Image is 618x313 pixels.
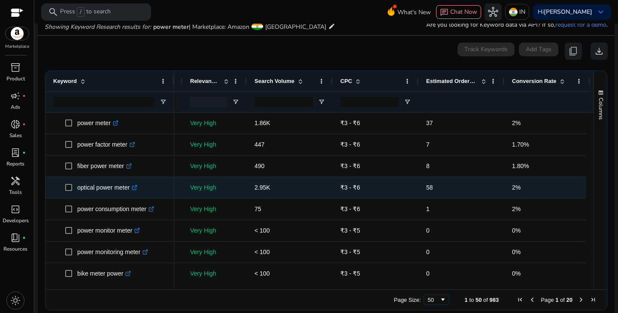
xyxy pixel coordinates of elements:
[77,265,131,282] p: bike meter power
[265,23,326,31] span: [GEOGRAPHIC_DATA]
[544,8,592,16] b: [PERSON_NAME]
[254,184,270,191] span: 2.95K
[10,119,21,129] span: donut_small
[254,206,261,212] span: 75
[77,114,118,132] p: power meter
[254,78,294,84] span: Search Volume
[190,114,239,132] p: Very High
[597,98,605,120] span: Columns
[340,97,399,107] input: CPC Filter Input
[340,163,360,169] span: ₹3 - ₹6
[555,297,558,303] span: 1
[424,295,449,305] div: Page Size
[10,147,21,158] span: lab_profile
[190,200,239,218] p: Very High
[476,297,482,303] span: 50
[340,270,360,277] span: ₹3 - ₹5
[469,297,474,303] span: to
[426,78,478,84] span: Estimated Orders/Month
[340,141,360,148] span: ₹3 - ₹6
[6,27,29,40] img: amazon.svg
[538,9,592,15] p: Hi
[340,206,360,212] span: ₹3 - ₹6
[153,23,189,31] span: power meter
[77,136,135,153] p: power factor meter
[190,179,239,196] p: Very High
[512,270,521,277] span: 0%
[512,120,521,126] span: 2%
[512,206,521,212] span: 2%
[254,249,270,255] span: < 100
[519,4,525,19] p: IN
[10,62,21,73] span: inventory_2
[22,236,26,239] span: fiber_manual_record
[190,243,239,261] p: Very High
[340,227,360,234] span: ₹3 - ₹5
[426,270,430,277] span: 0
[77,222,140,239] p: power monitor meter
[465,297,468,303] span: 1
[591,43,608,60] button: download
[488,7,498,17] span: hub
[426,141,430,148] span: 7
[483,297,488,303] span: of
[9,132,22,139] p: Sales
[426,184,433,191] span: 58
[397,5,431,20] span: What's New
[254,120,270,126] span: 1.86K
[512,141,529,148] span: 1.70%
[590,296,597,303] div: Last Page
[6,75,25,83] p: Product
[10,295,21,306] span: light_mode
[190,265,239,282] p: Very High
[560,297,565,303] span: of
[10,91,21,101] span: campaign
[490,297,499,303] span: 983
[512,78,556,84] span: Conversion Rate
[77,7,85,17] span: /
[190,136,239,153] p: Very High
[578,296,585,303] div: Next Page
[436,5,481,19] button: chatChat Now
[190,222,239,239] p: Very High
[340,184,360,191] span: ₹3 - ₹6
[594,46,604,56] span: download
[48,7,58,17] span: search
[9,188,22,196] p: Tools
[10,204,21,215] span: code_blocks
[11,103,20,111] p: Ads
[53,97,154,107] input: Keyword Filter Input
[77,179,137,196] p: optical power meter
[60,7,111,17] p: Press to search
[3,245,27,253] p: Resources
[394,297,421,303] div: Page Size:
[190,78,220,84] span: Relevance Score
[254,97,313,107] input: Search Volume Filter Input
[596,7,606,17] span: keyboard_arrow_down
[440,8,448,17] span: chat
[340,249,360,255] span: ₹3 - ₹5
[428,297,439,303] div: 50
[566,297,573,303] span: 20
[426,249,430,255] span: 0
[529,296,536,303] div: Previous Page
[22,151,26,154] span: fiber_manual_record
[5,43,29,50] p: Marketplace
[254,227,270,234] span: < 100
[3,217,29,224] p: Developers
[10,233,21,243] span: book_4
[22,94,26,98] span: fiber_manual_record
[426,120,433,126] span: 37
[450,8,477,16] span: Chat Now
[485,3,502,21] button: hub
[77,200,154,218] p: power consumption meter
[426,163,430,169] span: 8
[232,98,239,105] button: Open Filter Menu
[318,98,325,105] button: Open Filter Menu
[512,184,521,191] span: 2%
[512,163,529,169] span: 1.80%
[77,243,148,261] p: power monitoring meter
[509,8,518,16] img: in.svg
[426,206,430,212] span: 1
[53,78,77,84] span: Keyword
